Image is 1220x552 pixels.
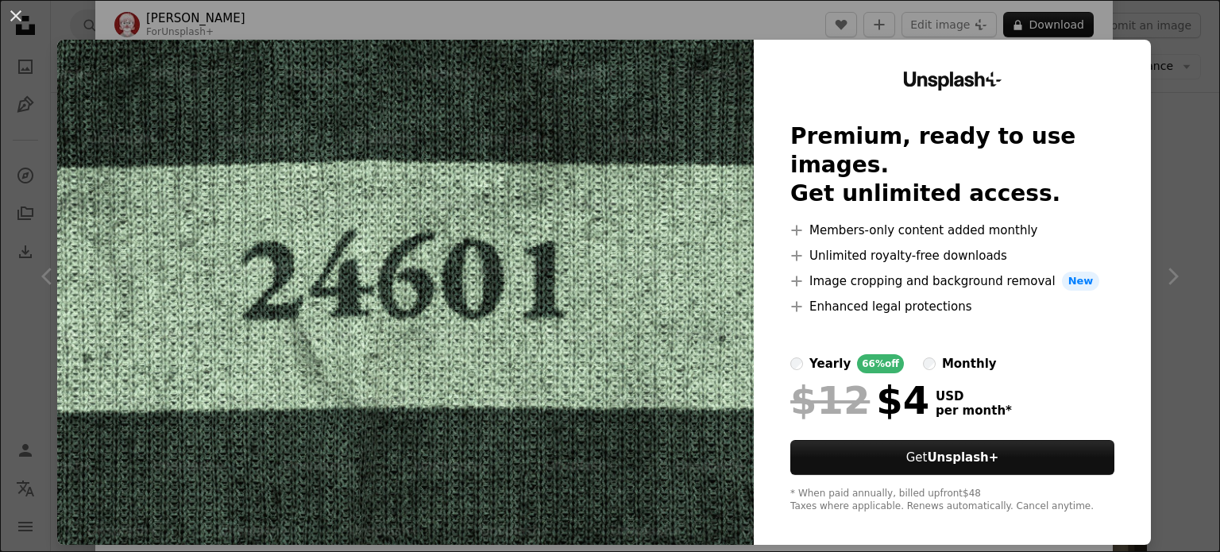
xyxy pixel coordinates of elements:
[790,122,1114,208] h2: Premium, ready to use images. Get unlimited access.
[790,221,1114,240] li: Members-only content added monthly
[857,354,904,373] div: 66% off
[790,272,1114,291] li: Image cropping and background removal
[809,354,851,373] div: yearly
[1062,272,1100,291] span: New
[790,380,929,421] div: $4
[790,440,1114,475] button: GetUnsplash+
[942,354,997,373] div: monthly
[790,488,1114,513] div: * When paid annually, billed upfront $48 Taxes where applicable. Renews automatically. Cancel any...
[927,450,998,465] strong: Unsplash+
[790,297,1114,316] li: Enhanced legal protections
[790,246,1114,265] li: Unlimited royalty-free downloads
[923,357,936,370] input: monthly
[936,403,1012,418] span: per month *
[936,389,1012,403] span: USD
[790,380,870,421] span: $12
[790,357,803,370] input: yearly66%off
